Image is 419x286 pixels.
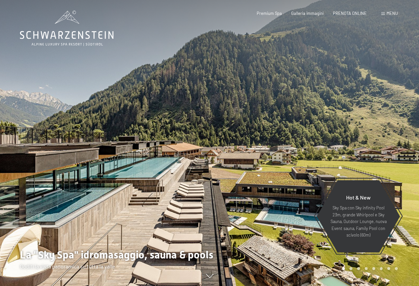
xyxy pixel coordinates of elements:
a: Hot & New Sky Spa con Sky infinity Pool 23m, grande Whirlpool e Sky Sauna, Outdoor Lounge, nuova ... [316,180,400,253]
div: Carousel Page 4 [365,267,368,270]
div: Carousel Page 1 (Current Slide) [342,267,345,270]
span: Menu [387,11,398,16]
div: Carousel Page 6 [380,267,383,270]
a: Premium Spa [257,11,282,16]
a: Galleria immagini [291,11,324,16]
a: PRENOTA ONLINE [333,11,367,16]
div: Carousel Pagination [340,267,398,270]
div: Carousel Page 3 [357,267,360,270]
div: Carousel Page 2 [349,267,352,270]
p: Sky Spa con Sky infinity Pool 23m, grande Whirlpool e Sky Sauna, Outdoor Lounge, nuova Event saun... [330,204,387,238]
div: Carousel Page 7 [387,267,390,270]
div: Carousel Page 5 [372,267,375,270]
span: Hot & New [346,194,371,200]
div: Carousel Page 8 [395,267,398,270]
